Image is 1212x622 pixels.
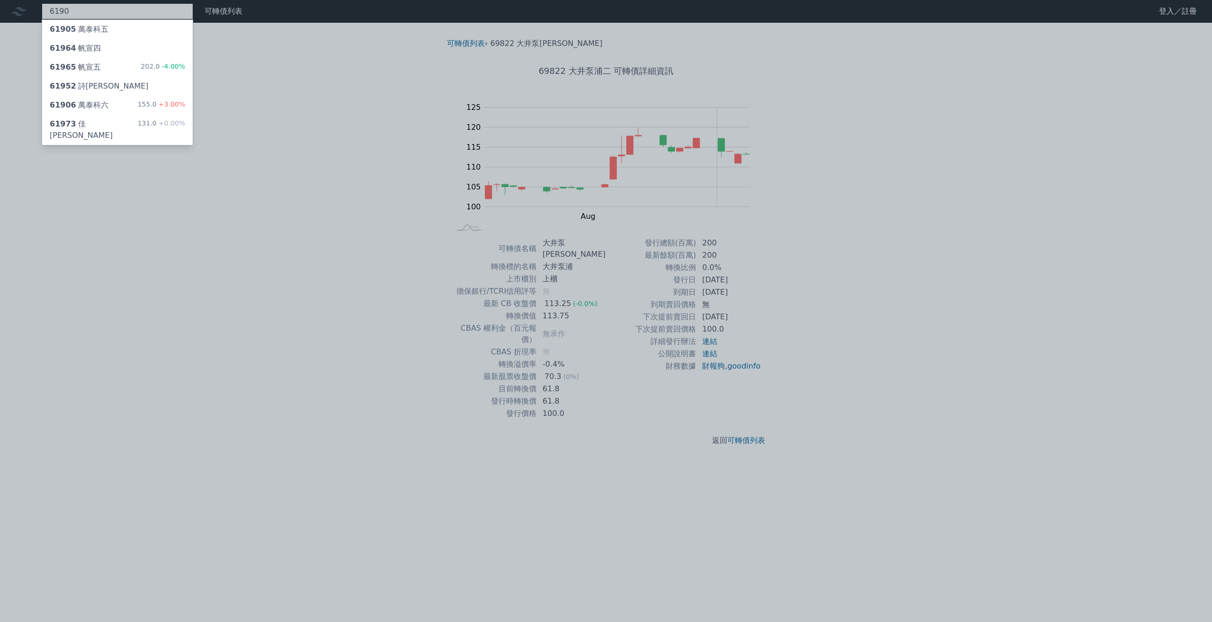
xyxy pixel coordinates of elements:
span: 61905 [50,25,76,34]
div: 萬泰科六 [50,99,108,111]
span: 61906 [50,100,76,109]
a: 61973佳[PERSON_NAME] 131.0+0.00% [42,115,193,145]
span: 61952 [50,81,76,90]
span: +0.00% [157,119,185,127]
span: 61965 [50,63,76,72]
a: 61906萬泰科六 155.0+3.00% [42,96,193,115]
div: 詩[PERSON_NAME] [50,81,149,92]
div: 佳[PERSON_NAME] [50,118,138,141]
span: 61964 [50,44,76,53]
div: 帆宣五 [50,62,101,73]
span: -4.00% [160,63,185,70]
div: 聊天小工具 [1165,577,1212,622]
a: 61965帆宣五 202.0-4.00% [42,58,193,77]
a: 61964帆宣四 [42,39,193,58]
div: 帆宣四 [50,43,101,54]
div: 萬泰科五 [50,24,108,35]
div: 131.0 [138,118,185,141]
div: 202.0 [141,62,185,73]
span: 61973 [50,119,76,128]
a: 61905萬泰科五 [42,20,193,39]
div: 155.0 [138,99,185,111]
a: 61952詩[PERSON_NAME] [42,77,193,96]
span: +3.00% [157,100,185,108]
iframe: Chat Widget [1165,577,1212,622]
